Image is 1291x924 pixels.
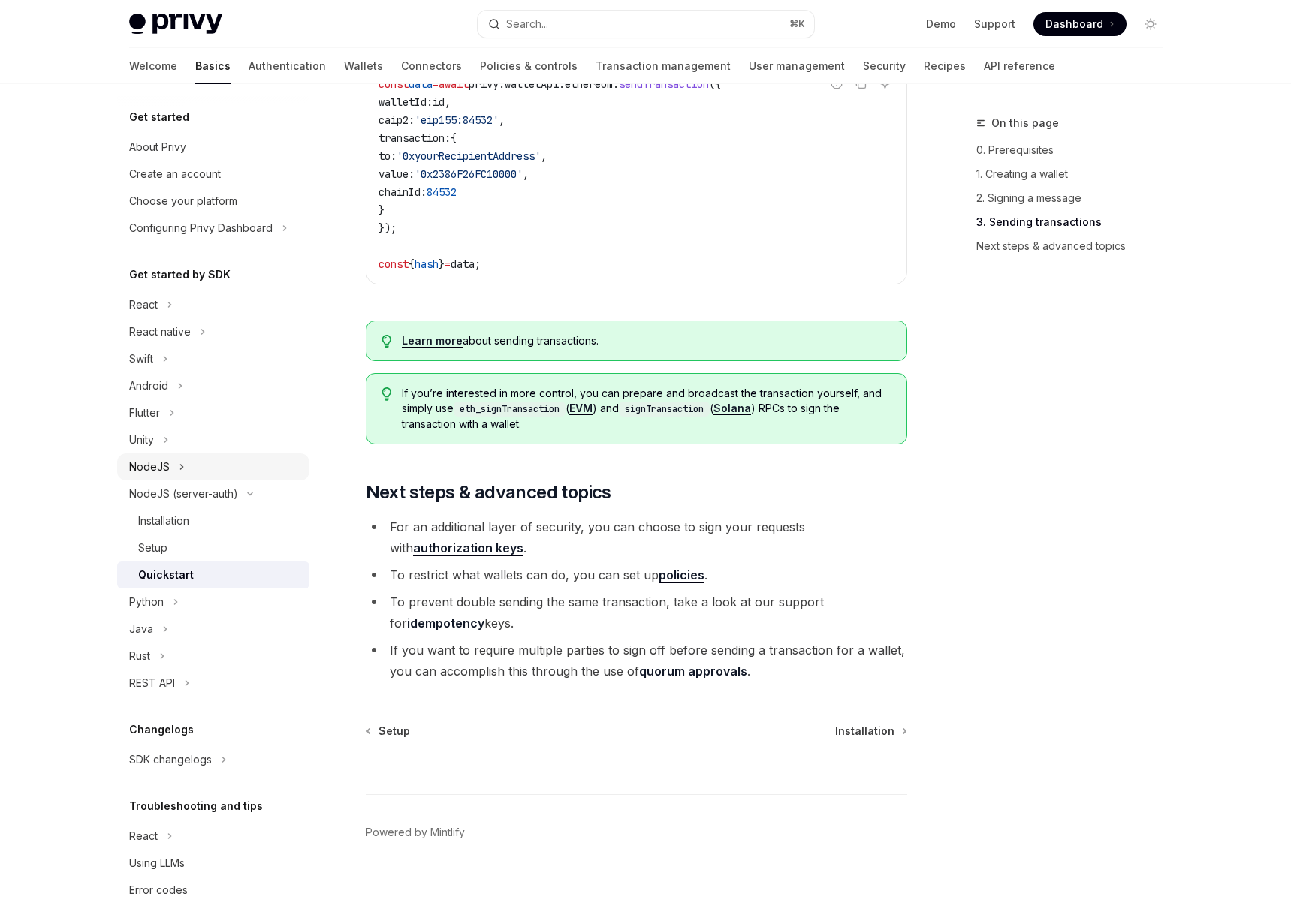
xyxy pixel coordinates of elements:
[129,219,273,237] div: Configuring Privy Dashboard
[475,257,481,271] span: ;
[505,77,559,91] span: walletApi
[1045,17,1103,32] span: Dashboard
[639,664,747,679] a: quorum approvals
[379,724,410,739] span: Setup
[129,647,150,665] div: Rust
[499,77,505,91] span: .
[835,724,894,739] span: Installation
[427,185,457,199] span: 84532
[451,257,475,271] span: data
[506,15,548,33] div: Search...
[1033,12,1127,36] a: Dashboard
[379,131,451,145] span: transaction:
[382,387,392,401] svg: Tip
[709,77,721,91] span: ({
[129,431,154,449] div: Unity
[439,257,445,271] span: }
[984,48,1055,84] a: API reference
[415,167,523,181] span: '0x2386F26FC10000'
[129,458,170,476] div: NodeJS
[619,77,709,91] span: sendTransaction
[413,540,523,556] a: authorization keys
[117,877,309,904] a: Error codes
[117,850,309,877] a: Using LLMs
[129,138,186,156] div: About Privy
[129,165,221,183] div: Create an account
[129,593,164,611] div: Python
[129,14,222,35] img: light logo
[402,386,891,432] span: If you’re interested in more control, you can prepare and broadcast the transaction yourself, and...
[117,291,309,318] button: Toggle React section
[117,480,309,507] button: Toggle NodeJS (server-auth) section
[129,404,160,422] div: Flutter
[129,350,153,368] div: Swift
[789,18,805,30] span: ⌘ K
[976,162,1175,186] a: 1. Creating a wallet
[367,724,410,739] a: Setup
[366,640,907,682] li: If you want to require multiple parties to sign off before sending a transaction for a wallet, yo...
[117,372,309,399] button: Toggle Android section
[117,561,309,588] a: Quickstart
[976,186,1175,210] a: 2. Signing a message
[366,825,465,840] a: Powered by Mintlify
[480,48,578,84] a: Policies & controls
[117,426,309,453] button: Toggle Unity section
[129,797,263,815] h5: Troubleshooting and tips
[565,77,613,91] span: ethereum
[974,17,1015,32] a: Support
[559,77,565,91] span: .
[366,516,907,558] li: For an additional layer of security, you can choose to sign your requests with .
[569,402,593,415] a: EVM
[129,881,188,899] div: Error codes
[117,534,309,561] a: Setup
[379,185,427,199] span: chainId:
[924,48,966,84] a: Recipes
[863,48,906,84] a: Security
[117,615,309,643] button: Toggle Java section
[445,257,451,271] span: =
[613,77,619,91] span: .
[401,48,462,84] a: Connectors
[407,615,484,631] a: idempotency
[379,257,409,271] span: const
[195,48,231,84] a: Basics
[117,399,309,426] button: Toggle Flutter section
[415,113,499,127] span: 'eip155:84532'
[129,827,158,845] div: React
[976,210,1175,234] a: 3. Sending transactions
[926,17,956,32] a: Demo
[379,77,409,91] span: const
[397,149,541,163] span: '0xyourRecipientAddress'
[129,620,153,638] div: Java
[129,48,177,84] a: Welcome
[366,591,907,634] li: To prevent double sending the same transaction, take a look at our support for keys.
[619,402,710,417] code: signTransaction
[659,567,704,583] a: policies
[117,823,309,850] button: Toggle React section
[117,188,309,215] a: Choose your platform
[117,746,309,773] button: Toggle SDK changelogs section
[713,402,751,415] a: Solana
[129,108,189,126] h5: Get started
[499,113,505,127] span: ,
[129,296,158,314] div: React
[409,77,433,91] span: data
[129,266,231,284] h5: Get started by SDK
[454,402,566,417] code: eth_signTransaction
[976,138,1175,162] a: 0. Prerequisites
[433,95,445,109] span: id
[749,48,845,84] a: User management
[117,507,309,534] a: Installation
[382,335,392,348] svg: Tip
[249,48,326,84] a: Authentication
[1139,12,1163,36] button: Toggle dark mode
[439,77,469,91] span: await
[117,318,309,345] button: Toggle React native section
[379,95,433,109] span: walletId:
[117,643,309,670] button: Toggle Rust section
[379,149,397,163] span: to:
[402,334,463,348] a: Learn more
[541,149,547,163] span: ,
[138,512,189,530] div: Installation
[117,134,309,161] a: About Privy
